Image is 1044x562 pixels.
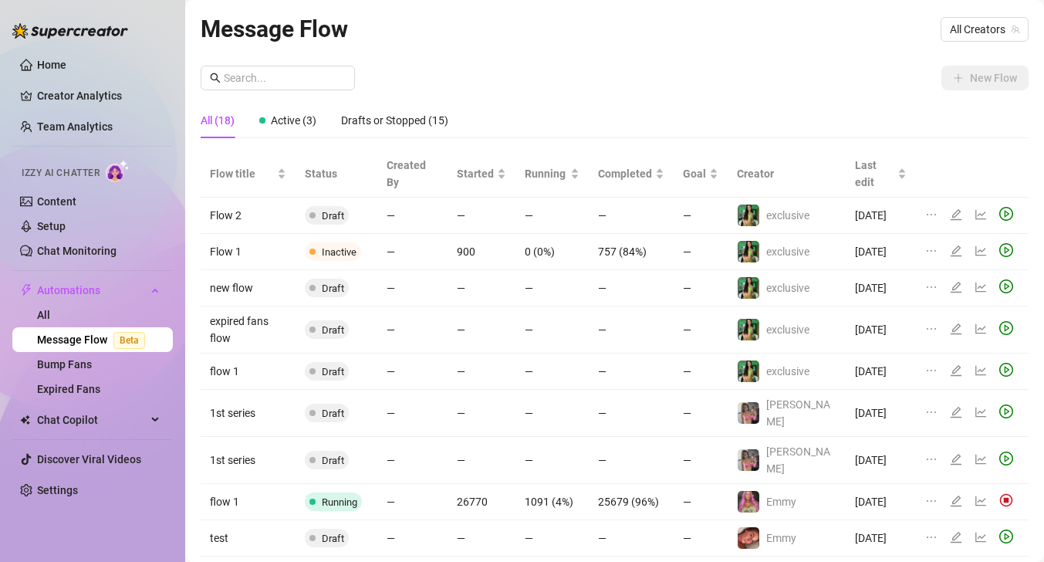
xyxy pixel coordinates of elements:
img: AI Chatter [106,160,130,182]
th: Last edit [846,151,916,198]
td: flow 1 [201,484,296,520]
td: — [515,437,589,484]
span: Running [525,165,567,182]
th: Completed [589,151,674,198]
span: line-chart [975,531,987,543]
td: — [448,306,515,354]
td: — [377,198,448,234]
img: Olivia [738,402,759,424]
a: Setup [37,220,66,232]
span: exclusive [766,282,809,294]
th: Started [448,151,515,198]
a: Home [37,59,66,71]
td: — [674,306,728,354]
td: new flow [201,270,296,306]
td: — [589,437,674,484]
span: exclusive [766,323,809,336]
span: edit [950,323,962,335]
td: 757 (84%) [589,234,674,270]
td: [DATE] [846,234,916,270]
span: [PERSON_NAME] [766,398,830,428]
span: exclusive [766,245,809,258]
td: — [515,390,589,437]
div: Drafts or Stopped (15) [341,112,448,129]
span: line-chart [975,406,987,418]
td: 0 (0%) [515,234,589,270]
td: — [589,390,674,437]
td: — [377,390,448,437]
img: Olivia [738,449,759,471]
span: edit [950,364,962,377]
th: Running [515,151,589,198]
span: Izzy AI Chatter [22,166,100,181]
span: Running [322,496,357,508]
a: Bump Fans [37,358,92,371]
td: — [377,484,448,520]
span: Flow title [210,165,274,182]
td: — [448,270,515,306]
span: line-chart [975,453,987,466]
span: search [210,73,221,83]
img: svg%3e [999,493,1013,507]
iframe: Intercom live chat [992,510,1029,547]
span: All Creators [950,18,1019,41]
span: Started [457,165,494,182]
span: line-chart [975,208,987,221]
td: — [515,270,589,306]
span: play-circle [999,279,1013,293]
span: Draft [322,533,344,544]
span: line-chart [975,323,987,335]
a: Settings [37,484,78,496]
td: — [377,354,448,390]
span: ellipsis [925,364,938,377]
th: Flow title [201,151,296,198]
td: [DATE] [846,270,916,306]
td: — [448,198,515,234]
img: exclusive [738,205,759,226]
span: Draft [322,283,344,294]
span: edit [950,245,962,257]
td: — [448,520,515,557]
td: — [377,520,448,557]
span: edit [950,281,962,293]
td: — [448,437,515,484]
td: [DATE] [846,354,916,390]
span: Draft [322,210,344,222]
td: — [377,437,448,484]
span: play-circle [999,207,1013,221]
td: — [515,520,589,557]
span: Draft [322,455,344,466]
td: 1st series [201,437,296,484]
td: — [448,390,515,437]
td: — [448,354,515,390]
img: Emmy [738,491,759,513]
td: [DATE] [846,520,916,557]
a: Expired Fans [37,383,100,395]
span: ellipsis [925,406,938,418]
td: 1st series [201,390,296,437]
span: Draft [322,324,344,336]
span: line-chart [975,281,987,293]
img: Emmy [738,527,759,549]
span: ellipsis [925,453,938,466]
span: ellipsis [925,495,938,507]
span: play-circle [999,243,1013,257]
span: line-chart [975,245,987,257]
td: expired fans flow [201,306,296,354]
td: flow 1 [201,354,296,390]
img: Chat Copilot [20,415,30,425]
td: — [674,437,728,484]
a: Content [37,195,76,208]
td: — [515,306,589,354]
span: team [1011,25,1020,34]
span: [PERSON_NAME] [766,445,830,475]
span: Last edit [855,157,894,191]
a: Creator Analytics [37,83,160,108]
span: line-chart [975,495,987,507]
th: Creator [728,151,846,198]
article: Message Flow [201,11,348,47]
td: — [589,198,674,234]
span: Draft [322,366,344,377]
span: ellipsis [925,245,938,257]
td: — [674,234,728,270]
